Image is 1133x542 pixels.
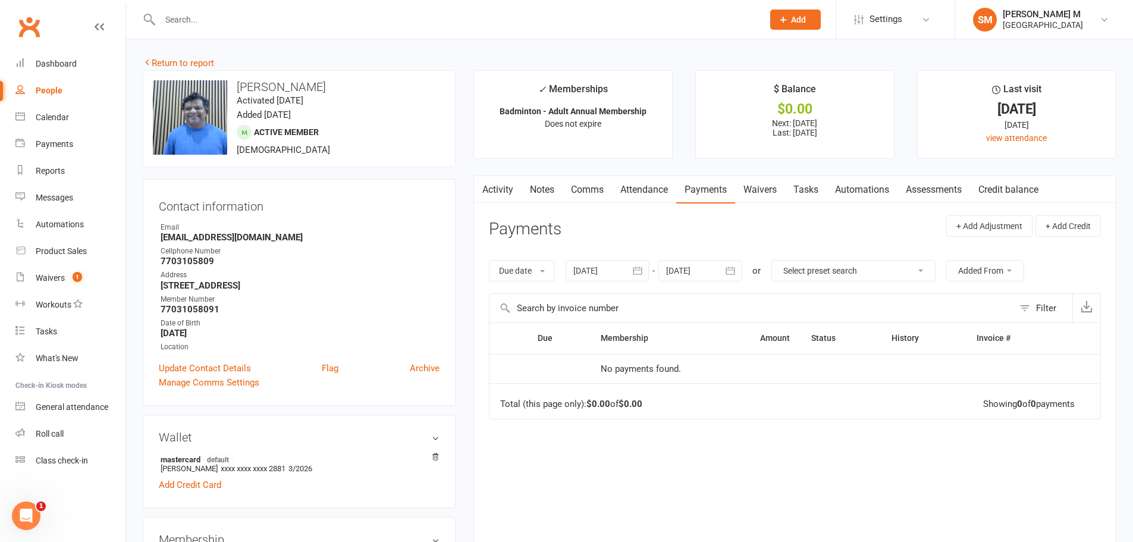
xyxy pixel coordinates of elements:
[15,238,125,265] a: Product Sales
[707,103,883,115] div: $0.00
[36,112,69,122] div: Calendar
[159,375,259,390] a: Manage Comms Settings
[619,399,642,409] strong: $0.00
[237,109,291,120] time: Added [DATE]
[254,127,319,137] span: Active member
[15,265,125,292] a: Waivers 1
[15,104,125,131] a: Calendar
[474,176,522,203] a: Activity
[14,12,44,42] a: Clubworx
[15,421,125,447] a: Roll call
[774,82,816,103] div: $ Balance
[500,106,646,116] strong: Badminton - Adult Annual Membership
[500,399,642,409] div: Total (this page only): of
[1035,215,1101,237] button: + Add Credit
[221,464,285,473] span: xxxx xxxx xxxx 2881
[15,292,125,318] a: Workouts
[156,11,755,28] input: Search...
[827,176,897,203] a: Automations
[36,502,46,511] span: 1
[1017,399,1022,409] strong: 0
[161,246,440,257] div: Cellphone Number
[159,478,221,492] a: Add Credit Card
[897,176,970,203] a: Assessments
[15,158,125,184] a: Reports
[15,318,125,345] a: Tasks
[288,464,312,473] span: 3/2026
[161,232,440,243] strong: [EMAIL_ADDRESS][DOMAIN_NAME]
[15,345,125,372] a: What's New
[15,51,125,77] a: Dashboard
[36,429,64,438] div: Roll call
[538,84,546,95] i: ✓
[153,80,445,93] h3: [PERSON_NAME]
[36,139,73,149] div: Payments
[36,353,79,363] div: What's New
[527,323,591,353] th: Due
[161,318,440,329] div: Date of Birth
[15,131,125,158] a: Payments
[970,176,1047,203] a: Credit balance
[36,86,62,95] div: People
[966,323,1063,353] th: Invoice #
[1031,399,1036,409] strong: 0
[1003,9,1083,20] div: [PERSON_NAME] M
[161,342,440,353] div: Location
[203,455,233,464] span: default
[36,327,57,336] div: Tasks
[237,95,303,106] time: Activated [DATE]
[973,8,997,32] div: SM
[159,431,440,444] h3: Wallet
[1003,20,1083,30] div: [GEOGRAPHIC_DATA]
[73,272,82,282] span: 1
[522,176,563,203] a: Notes
[735,176,785,203] a: Waivers
[770,10,821,30] button: Add
[161,256,440,267] strong: 7703105809
[153,80,227,155] img: image1746271369.png
[159,361,251,375] a: Update Contact Details
[36,193,73,202] div: Messages
[36,220,84,229] div: Automations
[15,184,125,211] a: Messages
[489,294,1013,322] input: Search by invoice number
[161,328,440,339] strong: [DATE]
[36,166,65,176] div: Reports
[590,323,711,353] th: Membership
[586,399,610,409] strong: $0.00
[711,323,801,353] th: Amount
[15,77,125,104] a: People
[161,304,440,315] strong: 77031058091
[36,59,77,68] div: Dashboard
[489,220,561,239] h3: Payments
[801,323,881,353] th: Status
[983,399,1075,409] div: Showing of payments
[159,195,440,213] h3: Contact information
[752,264,761,278] div: or
[676,176,735,203] a: Payments
[12,502,40,530] iframe: Intercom live chat
[159,453,440,475] li: [PERSON_NAME]
[538,82,608,104] div: Memberships
[563,176,612,203] a: Comms
[992,82,1041,103] div: Last visit
[161,270,440,281] div: Address
[870,6,902,33] span: Settings
[946,260,1024,281] button: Added From
[15,211,125,238] a: Automations
[15,394,125,421] a: General attendance kiosk mode
[612,176,676,203] a: Attendance
[161,222,440,233] div: Email
[928,118,1105,131] div: [DATE]
[410,361,440,375] a: Archive
[161,280,440,291] strong: [STREET_ADDRESS]
[545,119,601,129] span: Does not expire
[322,361,338,375] a: Flag
[590,354,801,384] td: No payments found.
[36,300,71,309] div: Workouts
[237,145,330,155] span: [DEMOGRAPHIC_DATA]
[928,103,1105,115] div: [DATE]
[986,133,1047,143] a: view attendance
[36,273,65,283] div: Waivers
[489,260,555,281] button: Due date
